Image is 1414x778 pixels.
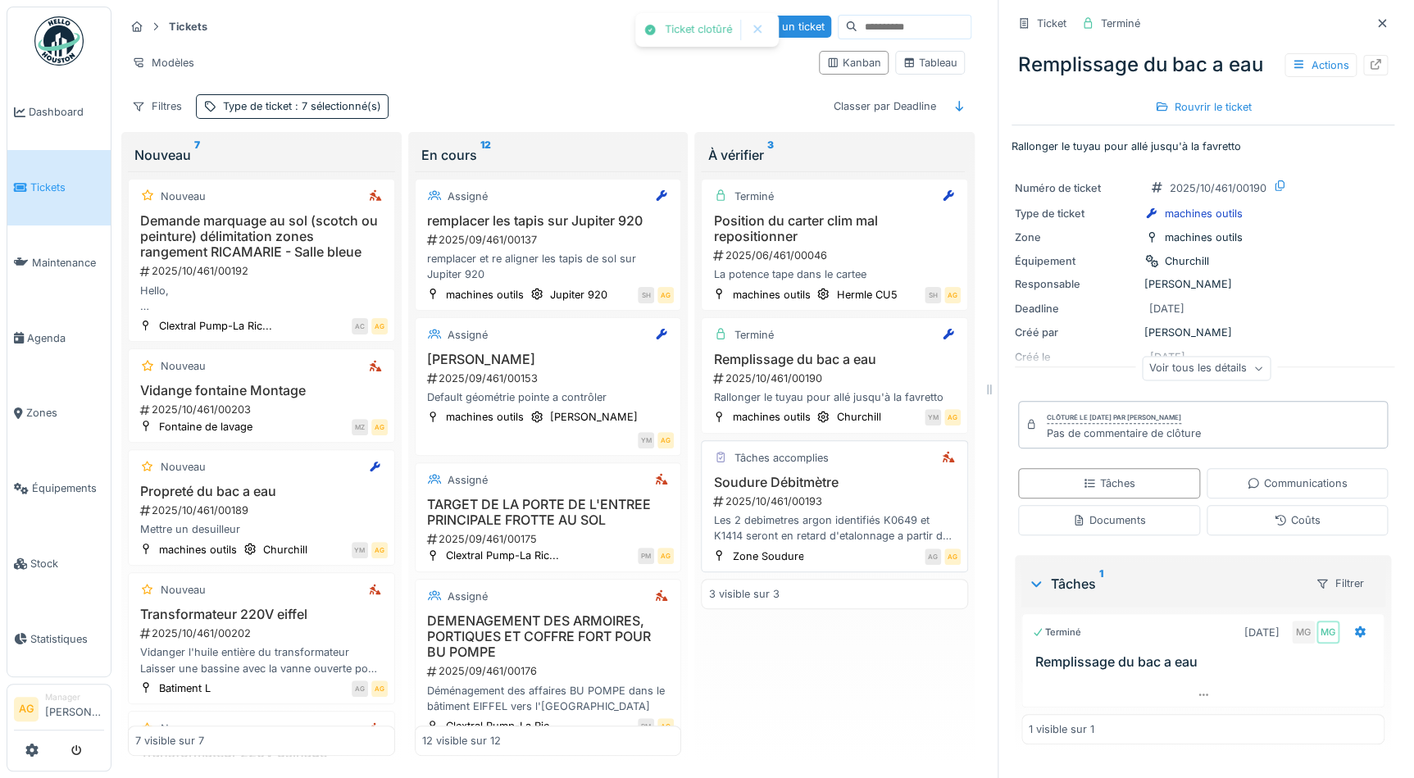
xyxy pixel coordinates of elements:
div: AG [657,432,674,448]
div: Vidanger l'huile entière du transformateur Laisser une bassine avec la vanne ouverte pour qu'il f... [135,644,388,676]
div: Documents [1072,512,1145,528]
a: Agenda [7,300,111,375]
div: PM [638,718,654,735]
div: Nouveau [161,582,206,598]
div: Assigné [448,189,488,204]
div: Déménagement des affaires BU POMPE dans le bâtiment EIFFEL vers l'[GEOGRAPHIC_DATA] [422,683,675,714]
div: La potence tape dans le cartee [708,266,961,282]
div: AG [944,548,961,565]
div: [PERSON_NAME] [550,409,638,425]
span: Zones [26,405,104,421]
a: Dashboard [7,75,111,150]
sup: 3 [766,145,773,165]
h3: TARGET DE LA PORTE DE L'ENTREE PRINCIPALE FROTTE AU SOL [422,497,675,528]
span: Dashboard [29,104,104,120]
div: Classer par Deadline [826,94,943,118]
div: Batiment L [159,680,211,696]
sup: 12 [480,145,491,165]
div: AG [371,680,388,697]
div: MG [1292,621,1315,644]
div: MG [1316,621,1339,644]
div: AG [371,318,388,334]
div: Default géométrie pointe a contrôler [422,389,675,405]
div: AG [657,718,674,735]
span: : 7 sélectionné(s) [292,100,381,112]
div: Rouvrir le ticket [1148,96,1258,118]
div: AG [352,680,368,697]
div: Actions [1284,53,1357,77]
div: remplacer et re aligner les tapis de sol sur Jupiter 920 [422,251,675,282]
div: Manager [45,691,104,703]
h3: Remplissage du bac a eau [1035,654,1377,670]
div: Churchill [1165,253,1209,269]
li: [PERSON_NAME] [45,691,104,726]
a: Maintenance [7,225,111,301]
div: Modèles [125,51,202,75]
div: SH [925,287,941,303]
div: Type de ticket [223,98,381,114]
div: 2025/10/461/00202 [139,626,388,641]
div: Les 2 debimetres argon identifiés K0649 et K1414 seront en retard d'etalonnage a partir du [DATE]... [708,512,961,544]
h3: Position du carter clim mal repositionner [708,213,961,244]
span: Statistiques [30,631,104,647]
div: 2025/09/461/00153 [425,371,675,386]
div: Pas de commentaire de clôture [1047,425,1201,441]
div: [PERSON_NAME] [1015,325,1391,340]
div: Zone [1015,230,1138,245]
div: Filtrer [1308,571,1371,595]
div: 2025/10/461/00192 [139,263,388,279]
h3: remplacer les tapis sur Jupiter 920 [422,213,675,229]
div: AG [657,548,674,564]
h3: Transformateur 220V eiffel [135,607,388,622]
div: Nouveau [134,145,389,165]
div: Tâches [1083,475,1134,491]
div: 2025/10/461/00203 [139,402,388,417]
div: Ticket clotûré [665,23,732,37]
div: Créer un ticket [725,16,831,38]
div: 2025/10/461/00190 [1170,180,1266,196]
div: Terminé [734,189,773,204]
div: PM [638,548,654,564]
div: Fontaine de lavage [159,419,252,434]
div: 2025/09/461/00176 [425,663,675,679]
div: Nouveau [161,189,206,204]
sup: 1 [1099,574,1103,594]
div: Hello, suite au tour terrain, il faudrait délimiter les zones de rangement de la femme de ménage,... [135,283,388,314]
div: AG [371,419,388,435]
div: [DATE] [1244,625,1280,640]
div: Remplissage du bac a eau [1012,43,1394,86]
div: À vérifier [707,145,962,165]
div: Nouveau [161,721,206,736]
h3: Soudure Débitmètre [708,475,961,490]
div: Type de ticket [1015,206,1138,221]
div: SH [638,287,654,303]
div: machines outils [732,287,810,303]
a: AG Manager[PERSON_NAME] [14,691,104,730]
div: Numéro de ticket [1015,180,1138,196]
div: Churchill [263,542,307,557]
div: AG [944,409,961,425]
div: [PERSON_NAME] [1015,276,1391,292]
a: Équipements [7,451,111,526]
div: Assigné [448,589,488,604]
div: Responsable [1015,276,1138,292]
div: Communications [1247,475,1347,491]
div: Zone Soudure [732,548,803,564]
a: Tickets [7,150,111,225]
span: Équipements [32,480,104,496]
div: 1 visible sur 1 [1029,721,1094,737]
div: AC [352,318,368,334]
div: Nouveau [161,459,206,475]
span: Maintenance [32,255,104,271]
div: Clextral Pump-La Ric... [446,548,559,563]
div: Filtres [125,94,189,118]
span: Tickets [30,180,104,195]
div: Tableau [903,55,957,71]
div: AG [944,287,961,303]
div: Churchill [836,409,880,425]
div: YM [352,542,368,558]
div: Terminé [1101,16,1140,31]
sup: 7 [194,145,200,165]
div: Créé par [1015,325,1138,340]
div: Deadline [1015,301,1138,316]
